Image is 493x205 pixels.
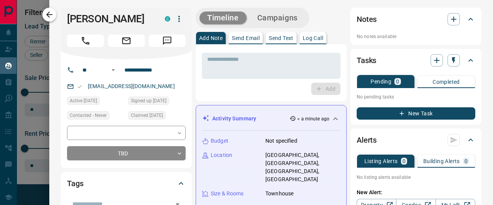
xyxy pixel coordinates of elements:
[396,79,399,84] p: 0
[88,83,175,89] a: [EMAIL_ADDRESS][DOMAIN_NAME]
[109,65,118,75] button: Open
[67,97,124,107] div: Fri Aug 22 2025
[211,137,228,145] p: Budget
[131,97,166,105] span: Signed up [DATE]
[128,111,186,122] div: Fri Aug 22 2025
[128,97,186,107] div: Fri Aug 22 2025
[464,158,468,164] p: 0
[108,35,145,47] span: Email
[70,97,97,105] span: Active [DATE]
[357,13,377,25] h2: Notes
[297,115,329,122] p: < a minute ago
[357,10,475,28] div: Notes
[357,188,475,197] p: New Alert:
[303,35,323,41] p: Log Call
[265,190,293,198] p: Townhouse
[131,112,163,119] span: Claimed [DATE]
[265,137,297,145] p: Not specified
[357,51,475,70] div: Tasks
[165,16,170,22] div: condos.ca
[433,79,460,85] p: Completed
[402,158,406,164] p: 0
[269,35,293,41] p: Send Text
[211,190,244,198] p: Size & Rooms
[357,134,377,146] h2: Alerts
[357,174,475,181] p: No listing alerts available
[357,131,475,149] div: Alerts
[77,84,82,89] svg: Email Valid
[202,112,340,126] div: Activity Summary< a minute ago
[199,35,223,41] p: Add Note
[357,33,475,40] p: No notes available
[67,13,153,25] h1: [PERSON_NAME]
[70,112,107,119] span: Contacted - Never
[357,107,475,120] button: New Task
[232,35,260,41] p: Send Email
[67,177,83,190] h2: Tags
[200,12,246,24] button: Timeline
[212,115,256,123] p: Activity Summary
[67,174,186,193] div: Tags
[250,12,305,24] button: Campaigns
[67,35,104,47] span: Call
[423,158,460,164] p: Building Alerts
[357,54,376,67] h2: Tasks
[265,151,340,183] p: [GEOGRAPHIC_DATA], [GEOGRAPHIC_DATA], [GEOGRAPHIC_DATA], [GEOGRAPHIC_DATA]
[67,146,186,160] div: TBD
[149,35,186,47] span: Message
[371,79,391,84] p: Pending
[357,91,475,103] p: No pending tasks
[364,158,398,164] p: Listing Alerts
[211,151,232,159] p: Location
